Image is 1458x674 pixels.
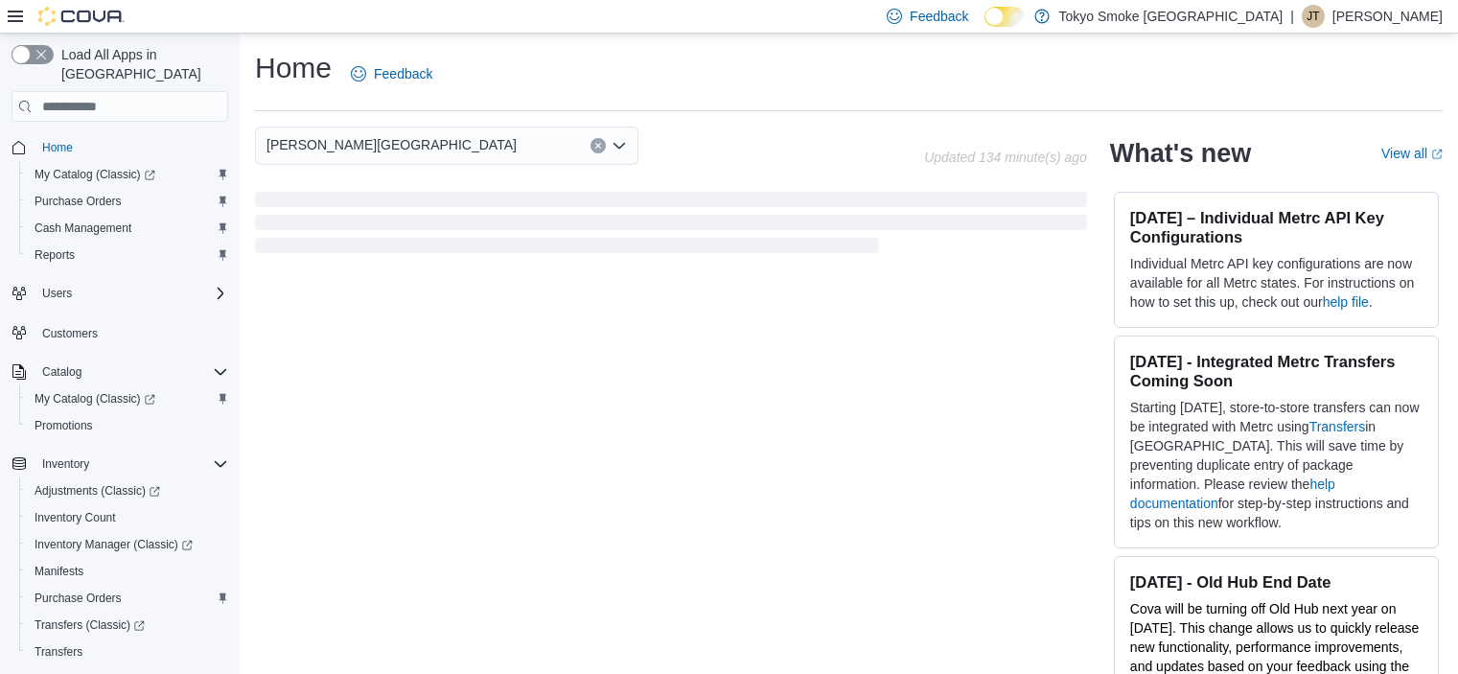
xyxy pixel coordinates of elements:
input: Dark Mode [984,7,1025,27]
a: My Catalog (Classic) [19,385,236,412]
a: My Catalog (Classic) [27,163,163,186]
span: [PERSON_NAME][GEOGRAPHIC_DATA] [266,133,517,156]
span: Reports [35,247,75,263]
span: Inventory Count [27,506,228,529]
button: Clear input [590,138,606,153]
p: | [1290,5,1294,28]
svg: External link [1431,149,1443,160]
button: Home [4,133,236,161]
p: Tokyo Smoke [GEOGRAPHIC_DATA] [1059,5,1284,28]
a: help documentation [1130,476,1335,511]
a: Inventory Manager (Classic) [27,533,200,556]
span: Transfers (Classic) [27,614,228,637]
button: Users [4,280,236,307]
span: Purchase Orders [27,190,228,213]
div: Julie Thorkelson [1302,5,1325,28]
button: Users [35,282,80,305]
span: Inventory Manager (Classic) [35,537,193,552]
span: Catalog [35,360,228,383]
span: Adjustments (Classic) [35,483,160,499]
a: Transfers (Classic) [27,614,152,637]
span: Cash Management [35,221,131,236]
span: JT [1307,5,1319,28]
span: Inventory Manager (Classic) [27,533,228,556]
a: Customers [35,322,105,345]
span: Promotions [35,418,93,433]
button: Open list of options [612,138,627,153]
h3: [DATE] – Individual Metrc API Key Configurations [1130,208,1423,246]
span: Purchase Orders [27,587,228,610]
p: Individual Metrc API key configurations are now available for all Metrc states. For instructions ... [1130,254,1423,312]
p: [PERSON_NAME] [1332,5,1443,28]
button: Cash Management [19,215,236,242]
p: Starting [DATE], store-to-store transfers can now be integrated with Metrc using in [GEOGRAPHIC_D... [1130,398,1423,532]
span: Reports [27,244,228,267]
a: Adjustments (Classic) [27,479,168,502]
span: Manifests [35,564,83,579]
span: My Catalog (Classic) [35,167,155,182]
a: Reports [27,244,82,267]
a: Promotions [27,414,101,437]
a: Cash Management [27,217,139,240]
span: Feedback [374,64,432,83]
span: Transfers [35,644,82,660]
a: My Catalog (Classic) [19,161,236,188]
a: Inventory Manager (Classic) [19,531,236,558]
span: Load All Apps in [GEOGRAPHIC_DATA] [54,45,228,83]
h1: Home [255,49,332,87]
a: Adjustments (Classic) [19,477,236,504]
a: View allExternal link [1381,146,1443,161]
span: My Catalog (Classic) [27,163,228,186]
span: Users [35,282,228,305]
span: Purchase Orders [35,194,122,209]
button: Purchase Orders [19,188,236,215]
a: Manifests [27,560,91,583]
h3: [DATE] - Old Hub End Date [1130,572,1423,592]
button: Catalog [35,360,89,383]
span: Transfers (Classic) [35,617,145,633]
button: Catalog [4,359,236,385]
a: help file [1323,294,1369,310]
button: Reports [19,242,236,268]
a: Home [35,136,81,159]
button: Inventory Count [19,504,236,531]
a: Purchase Orders [27,190,129,213]
span: Users [42,286,72,301]
p: Updated 134 minute(s) ago [924,150,1087,165]
a: Feedback [343,55,440,93]
a: Purchase Orders [27,587,129,610]
span: Dark Mode [984,27,985,28]
a: Transfers (Classic) [19,612,236,639]
span: Inventory [35,453,228,476]
span: Feedback [910,7,968,26]
a: Inventory Count [27,506,124,529]
button: Inventory [4,451,236,477]
span: Inventory [42,456,89,472]
span: Promotions [27,414,228,437]
span: My Catalog (Classic) [35,391,155,407]
button: Transfers [19,639,236,665]
a: My Catalog (Classic) [27,387,163,410]
a: Transfers [27,640,90,663]
span: Customers [42,326,98,341]
a: Transfers [1309,419,1366,434]
span: Manifests [27,560,228,583]
span: Adjustments (Classic) [27,479,228,502]
span: My Catalog (Classic) [27,387,228,410]
span: Transfers [27,640,228,663]
img: Cova [38,7,125,26]
button: Purchase Orders [19,585,236,612]
span: Home [35,135,228,159]
button: Promotions [19,412,236,439]
span: Customers [35,320,228,344]
span: Purchase Orders [35,591,122,606]
span: Inventory Count [35,510,116,525]
span: Catalog [42,364,81,380]
h2: What's new [1110,138,1251,169]
span: Loading [255,196,1087,257]
button: Inventory [35,453,97,476]
button: Customers [4,318,236,346]
span: Cash Management [27,217,228,240]
h3: [DATE] - Integrated Metrc Transfers Coming Soon [1130,352,1423,390]
span: Home [42,140,73,155]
